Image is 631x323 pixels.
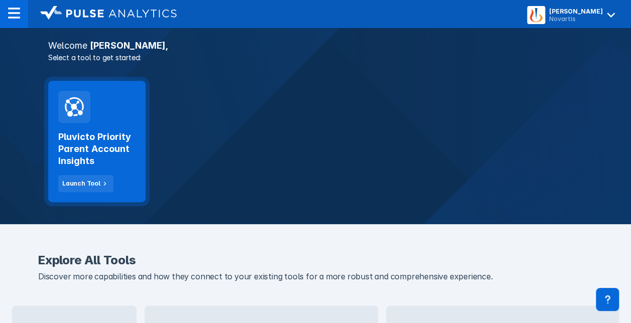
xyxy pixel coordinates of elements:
[58,175,113,192] button: Launch Tool
[549,15,603,23] div: Novartis
[596,288,619,311] div: Contact Support
[40,6,177,20] img: logo
[48,81,146,202] a: Pluvicto Priority Parent Account InsightsLaunch Tool
[549,8,603,15] div: [PERSON_NAME]
[529,8,543,22] img: menu button
[38,254,593,266] h2: Explore All Tools
[48,40,87,51] span: Welcome
[62,179,100,188] div: Launch Tool
[42,41,589,50] h3: [PERSON_NAME] ,
[38,270,593,283] p: Discover more capabilities and how they connect to your existing tools for a more robust and comp...
[8,7,20,19] img: menu--horizontal.svg
[42,52,589,63] p: Select a tool to get started:
[28,6,177,22] a: logo
[58,131,136,167] h2: Pluvicto Priority Parent Account Insights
